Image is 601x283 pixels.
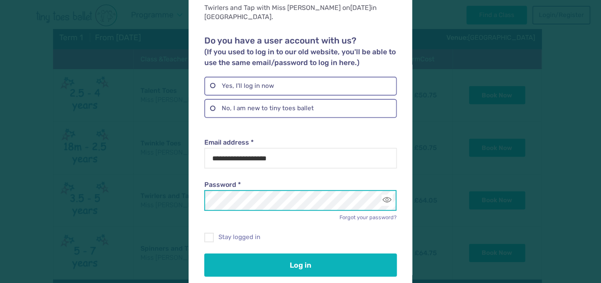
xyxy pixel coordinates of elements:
[204,99,397,118] label: No, I am new to tiny toes ballet
[204,48,396,67] small: (If you used to log in to our old website, you'll be able to use the same email/password to log i...
[382,195,393,206] button: Toggle password visibility
[204,254,397,277] button: Log in
[204,180,397,189] label: Password *
[204,36,397,68] h2: Do you have a user account with us?
[204,3,397,22] div: Twirlers and Tap with Miss [PERSON_NAME] on in [GEOGRAPHIC_DATA].
[204,233,397,242] label: Stay logged in
[340,214,397,220] a: Forgot your password?
[204,77,397,96] label: Yes, I'll log in now
[350,4,371,12] span: [DATE]
[204,138,397,147] label: Email address *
